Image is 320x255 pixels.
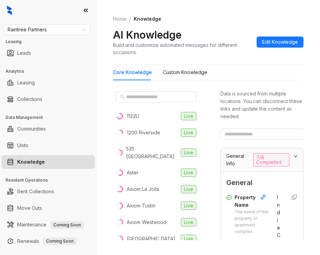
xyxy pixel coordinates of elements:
li: Collections [1,92,95,106]
span: General [226,177,298,188]
div: Property Name [235,194,269,209]
li: Communities [1,122,95,136]
span: 7/8 Completed [253,153,289,166]
h3: Data Management [6,114,96,121]
li: / [129,15,131,23]
h2: AI Knowledge [113,28,182,41]
span: Live [181,202,196,210]
li: Renewals [1,234,95,248]
li: Knowledge [1,155,95,169]
a: Collections [17,92,42,106]
a: Leads [17,46,31,60]
span: Coming Soon [43,237,76,245]
span: Live [181,129,196,137]
h3: Analytics [6,68,96,74]
a: Move Outs [17,201,42,215]
div: Core Knowledge [113,69,152,76]
div: Build and customize automated messages for different occasions. [113,41,251,56]
span: Live [181,218,196,226]
div: Custom Knowledge [163,69,207,76]
div: Aster [127,169,138,176]
img: logo [7,6,12,15]
div: Axiom La Jolla [127,185,159,193]
span: Knowledge [134,16,161,22]
div: The name of the property or apartment complex. [235,209,269,235]
span: search [120,94,125,99]
span: General Info [226,152,250,167]
div: Axiom Tustin [127,202,155,210]
span: Live [181,169,196,177]
span: Edit Knowledge [262,38,298,46]
span: Live [181,149,196,157]
span: Live [181,185,196,193]
span: Raintree Partners [8,24,86,35]
span: Live [181,235,196,243]
span: expanded [293,154,298,158]
li: Leads [1,46,95,60]
a: Units [17,139,28,152]
a: Knowledge [17,155,45,169]
li: Rent Collections [1,185,95,198]
a: RenewalsComing Soon [17,234,76,248]
span: Live [181,112,196,120]
a: Communities [17,122,46,136]
div: 535 [GEOGRAPHIC_DATA] [126,145,178,160]
div: 1122U [127,112,139,120]
a: Home [112,15,128,23]
li: Leasing [1,76,95,90]
li: Units [1,139,95,152]
div: Axiom Westwood [127,218,166,226]
button: Edit Knowledge [257,37,303,48]
h3: Resident Operations [6,177,96,183]
div: 1200 Riverside [127,129,160,136]
h3: Leasing [6,39,96,45]
div: [GEOGRAPHIC_DATA] [127,235,175,243]
a: Leasing [17,76,35,90]
a: Rent Collections [17,185,54,198]
div: General Info7/8 Completed [221,148,303,172]
div: Data is sourced from multiple locations. You can disconnect these links and update the content as... [220,90,303,120]
li: Move Outs [1,201,95,215]
span: Coming Soon [51,221,84,229]
li: Maintenance [1,218,95,232]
